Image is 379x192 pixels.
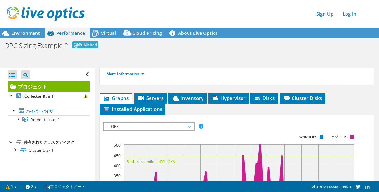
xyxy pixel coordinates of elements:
span: Performance [56,30,85,36]
span: IOPS [107,123,190,130]
text: 450 [114,153,121,158]
a: プロジェクト [8,81,90,92]
h1: DPC Sizing Example 2 [5,42,68,49]
a: ハイパーバイザ [8,107,90,115]
span: Cluster Disks [283,95,322,101]
a: More Information [106,71,144,76]
text: Read IOPS [330,135,348,139]
a: Server Cluster 1 [8,115,90,124]
a: Sign Up [313,9,337,19]
span: Cloud Pricing [132,30,162,36]
span: Servers [137,95,163,101]
b: Collector Run 1 [24,93,54,99]
span: Server Cluster 1 [31,117,60,122]
span: Hypervisor [212,95,245,101]
span: Disks [254,95,275,101]
text: Write IOPS [299,135,317,139]
a: 2 [21,183,41,191]
a: About Live Optics [167,28,222,38]
a: Collector Run 1 [8,92,90,100]
span: Installed Applications [103,106,162,112]
a: Log In [339,9,359,19]
text: 400 [114,163,121,169]
span: Share on social media [312,184,352,189]
text: 500 [114,143,121,148]
div: 共有されたクラスタディスク [24,138,90,146]
text: 95th Percentile = 451 IOPS [127,159,175,164]
span: Virtual [101,30,116,36]
a: プロジェクトノート [41,183,90,191]
span: Published [72,41,98,48]
span: Graphs [103,95,129,101]
a: Cluster Disk 1 [8,146,90,155]
span: Inventory [172,95,203,101]
span: Environment [11,30,40,36]
a: 1 [1,183,21,191]
text: 350 [114,173,121,179]
img: live_optics_svg.svg [7,7,85,21]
